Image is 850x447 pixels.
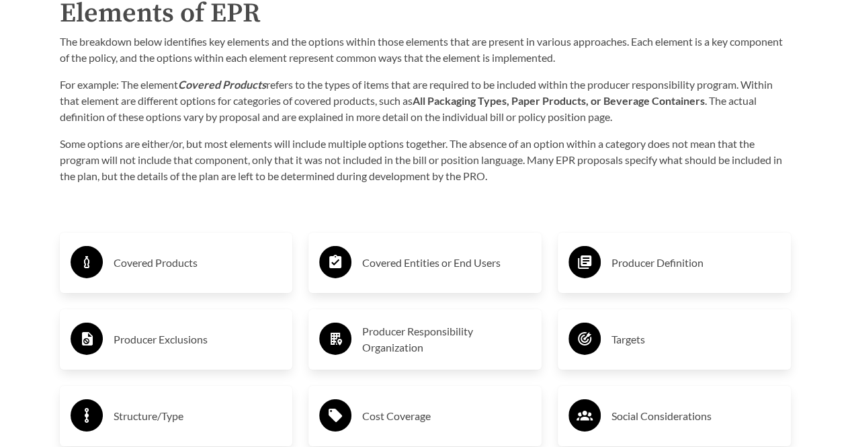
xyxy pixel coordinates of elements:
[362,405,531,427] h3: Cost Coverage
[60,136,791,184] p: Some options are either/or, but most elements will include multiple options together. The absence...
[60,77,791,125] p: For example: The element refers to the types of items that are required to be included within the...
[611,252,780,274] h3: Producer Definition
[362,252,531,274] h3: Covered Entities or End Users
[114,405,282,427] h3: Structure/Type
[413,94,705,107] strong: All Packaging Types, Paper Products, or Beverage Containers
[114,329,282,350] h3: Producer Exclusions
[362,323,531,356] h3: Producer Responsibility Organization
[178,78,266,91] strong: Covered Products
[60,34,791,66] p: The breakdown below identifies key elements and the options within those elements that are presen...
[114,252,282,274] h3: Covered Products
[611,329,780,350] h3: Targets
[611,405,780,427] h3: Social Considerations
